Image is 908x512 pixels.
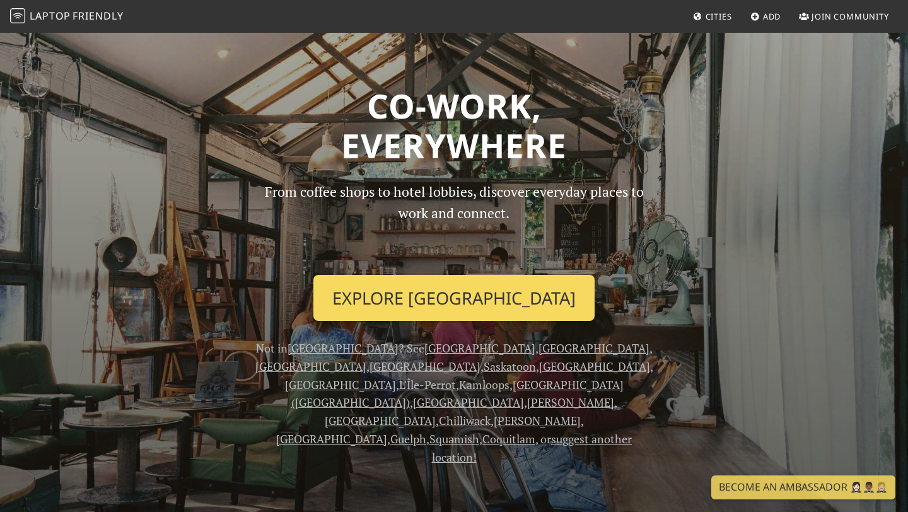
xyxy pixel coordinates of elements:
a: LaptopFriendly LaptopFriendly [10,6,124,28]
a: [PERSON_NAME] [494,413,581,428]
a: Guelph [390,431,426,446]
a: [GEOGRAPHIC_DATA] [276,431,387,446]
a: Saskatoon [484,359,536,374]
a: suggest another location! [432,431,632,465]
a: [GEOGRAPHIC_DATA] [413,395,524,410]
span: Join Community [812,11,889,22]
a: [GEOGRAPHIC_DATA] [539,359,650,374]
span: Cities [706,11,732,22]
a: Kamloops [459,377,509,392]
a: [GEOGRAPHIC_DATA] [424,340,535,356]
a: Coquitlam [482,431,535,446]
a: Chilliwack [439,413,491,428]
a: Add [745,5,786,28]
p: From coffee shops to hotel lobbies, discover everyday places to work and connect. [253,181,655,265]
a: Cities [688,5,737,28]
a: [GEOGRAPHIC_DATA] [288,340,399,356]
a: Explore [GEOGRAPHIC_DATA] [313,275,595,322]
a: Become an Ambassador 🤵🏻‍♀️🤵🏾‍♂️🤵🏼‍♀️ [711,475,895,499]
a: [GEOGRAPHIC_DATA] [538,340,649,356]
span: Friendly [73,9,123,23]
a: L'Île-Perrot [399,377,456,392]
span: Laptop [30,9,71,23]
span: Add [763,11,781,22]
a: Squamish [429,431,479,446]
h1: Co-work, Everywhere [45,86,863,166]
span: Not in ? See , , , , , , , , , , , , , , , , , , , or [255,340,653,465]
a: [PERSON_NAME] [527,395,614,410]
a: [GEOGRAPHIC_DATA] [370,359,480,374]
a: Join Community [794,5,894,28]
a: [GEOGRAPHIC_DATA] [255,359,366,374]
a: [GEOGRAPHIC_DATA] [285,377,396,392]
img: LaptopFriendly [10,8,25,23]
a: [GEOGRAPHIC_DATA] [325,413,436,428]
